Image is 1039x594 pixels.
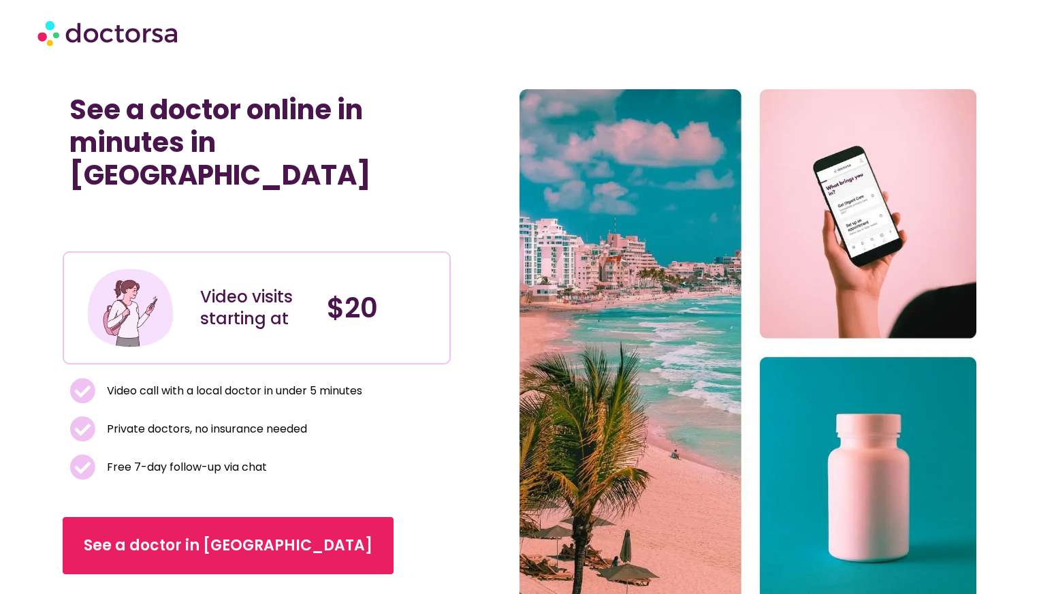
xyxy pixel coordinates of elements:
[63,517,394,574] a: See a doctor in [GEOGRAPHIC_DATA]
[103,458,267,477] span: Free 7-day follow-up via chat
[327,292,440,324] h4: $20
[85,263,175,353] img: Illustration depicting a young woman in a casual outfit, engaged with her smartphone. She has a p...
[69,221,445,238] iframe: Customer reviews powered by Trustpilot
[84,535,372,557] span: See a doctor in [GEOGRAPHIC_DATA]
[200,286,313,330] div: Video visits starting at
[69,205,274,221] iframe: Customer reviews powered by Trustpilot
[69,93,445,191] h1: See a doctor online in minutes in [GEOGRAPHIC_DATA]
[103,381,362,401] span: Video call with a local doctor in under 5 minutes
[103,420,307,439] span: Private doctors, no insurance needed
